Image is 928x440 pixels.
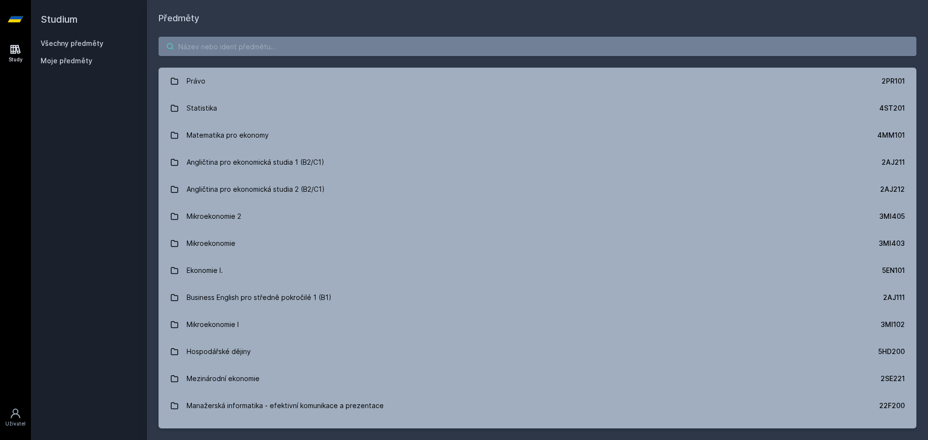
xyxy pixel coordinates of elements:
[159,176,916,203] a: Angličtina pro ekonomická studia 2 (B2/C1) 2AJ212
[187,288,332,307] div: Business English pro středně pokročilé 1 (B1)
[159,392,916,419] a: Manažerská informatika - efektivní komunikace a prezentace 22F200
[159,68,916,95] a: Právo 2PR101
[882,157,905,167] div: 2AJ211
[879,401,905,411] div: 22F200
[159,149,916,176] a: Angličtina pro ekonomická studia 1 (B2/C1) 2AJ211
[159,12,916,25] h1: Předměty
[159,95,916,122] a: Statistika 4ST201
[878,347,905,356] div: 5HD200
[187,369,260,388] div: Mezinárodní ekonomie
[187,207,241,226] div: Mikroekonomie 2
[879,212,905,221] div: 3MI405
[187,315,239,334] div: Mikroekonomie I
[5,420,26,427] div: Uživatel
[9,56,23,63] div: Study
[187,71,205,91] div: Právo
[187,153,324,172] div: Angličtina pro ekonomická studia 1 (B2/C1)
[41,56,92,66] span: Moje předměty
[159,365,916,392] a: Mezinárodní ekonomie 2SE221
[882,266,905,275] div: 5EN101
[159,122,916,149] a: Matematika pro ekonomy 4MM101
[882,428,905,438] div: 1FU201
[881,320,905,329] div: 3MI102
[159,230,916,257] a: Mikroekonomie 3MI403
[880,185,905,194] div: 2AJ212
[187,180,325,199] div: Angličtina pro ekonomická studia 2 (B2/C1)
[877,130,905,140] div: 4MM101
[159,284,916,311] a: Business English pro středně pokročilé 1 (B1) 2AJ111
[881,374,905,383] div: 2SE221
[879,103,905,113] div: 4ST201
[883,293,905,302] div: 2AJ111
[882,76,905,86] div: 2PR101
[2,403,29,432] a: Uživatel
[187,342,251,361] div: Hospodářské dějiny
[187,126,269,145] div: Matematika pro ekonomy
[187,99,217,118] div: Statistika
[159,257,916,284] a: Ekonomie I. 5EN101
[41,39,103,47] a: Všechny předměty
[159,37,916,56] input: Název nebo ident předmětu…
[159,203,916,230] a: Mikroekonomie 2 3MI405
[879,239,905,248] div: 3MI403
[2,39,29,68] a: Study
[187,396,384,415] div: Manažerská informatika - efektivní komunikace a prezentace
[187,261,223,280] div: Ekonomie I.
[159,311,916,338] a: Mikroekonomie I 3MI102
[187,234,235,253] div: Mikroekonomie
[159,338,916,365] a: Hospodářské dějiny 5HD200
